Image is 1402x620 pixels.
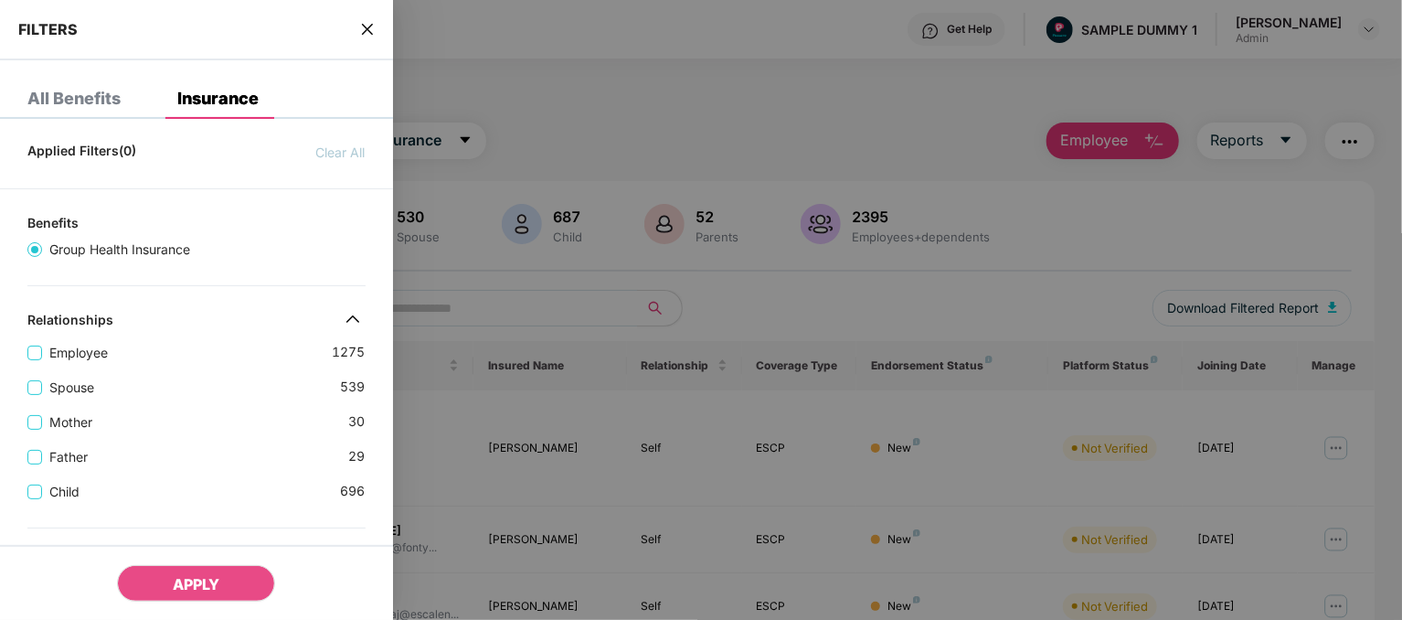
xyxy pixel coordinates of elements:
div: Relationships [27,312,113,334]
span: Employee [42,343,115,363]
span: FILTERS [18,20,78,38]
span: 29 [349,446,366,467]
span: 696 [341,481,366,502]
button: APPLY [117,565,275,602]
span: Clear All [316,143,366,163]
img: svg+xml;base64,PHN2ZyB4bWxucz0iaHR0cDovL3d3dy53My5vcmcvMjAwMC9zdmciIHdpZHRoPSIzMiIgaGVpZ2h0PSIzMi... [338,305,367,334]
span: APPLY [173,575,219,593]
span: Group Health Insurance [42,240,197,260]
span: Father [42,447,95,467]
span: Applied Filters(0) [27,143,136,163]
span: close [360,20,375,38]
div: All Benefits [27,90,121,108]
span: 1275 [333,342,366,363]
span: Mother [42,412,100,433]
span: 539 [341,377,366,398]
span: Spouse [42,378,101,398]
div: Insurance [177,90,259,108]
span: Child [42,482,87,502]
span: 30 [349,412,366,433]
